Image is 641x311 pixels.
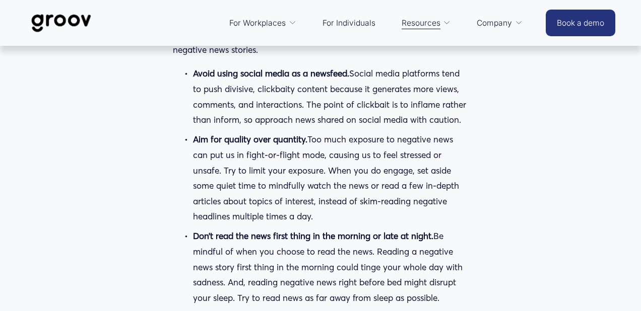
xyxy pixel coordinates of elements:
a: For Individuals [317,11,380,35]
p: Be mindful of when you choose to read the news. Reading a negative news story first thing in the ... [193,228,468,305]
span: Company [477,16,512,30]
a: folder dropdown [224,11,301,35]
a: folder dropdown [472,11,528,35]
span: Resources [402,16,440,30]
img: Groov | Workplace Science Platform | Unlock Performance | Drive Results [26,7,97,40]
strong: Don’t read the news first thing in the morning or late at night. [193,230,433,241]
p: Too much exposure to negative news can put us in fight-or-flight mode, causing us to feel stresse... [193,132,468,224]
a: folder dropdown [397,11,456,35]
span: For Workplaces [229,16,286,30]
a: Book a demo [546,10,615,36]
strong: Avoid using social media as a newsfeed. [193,68,349,79]
strong: Aim for quality over quantity. [193,134,307,144]
p: Social media platforms tend to push divisive, clickbaity content because it generates more views,... [193,66,468,127]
